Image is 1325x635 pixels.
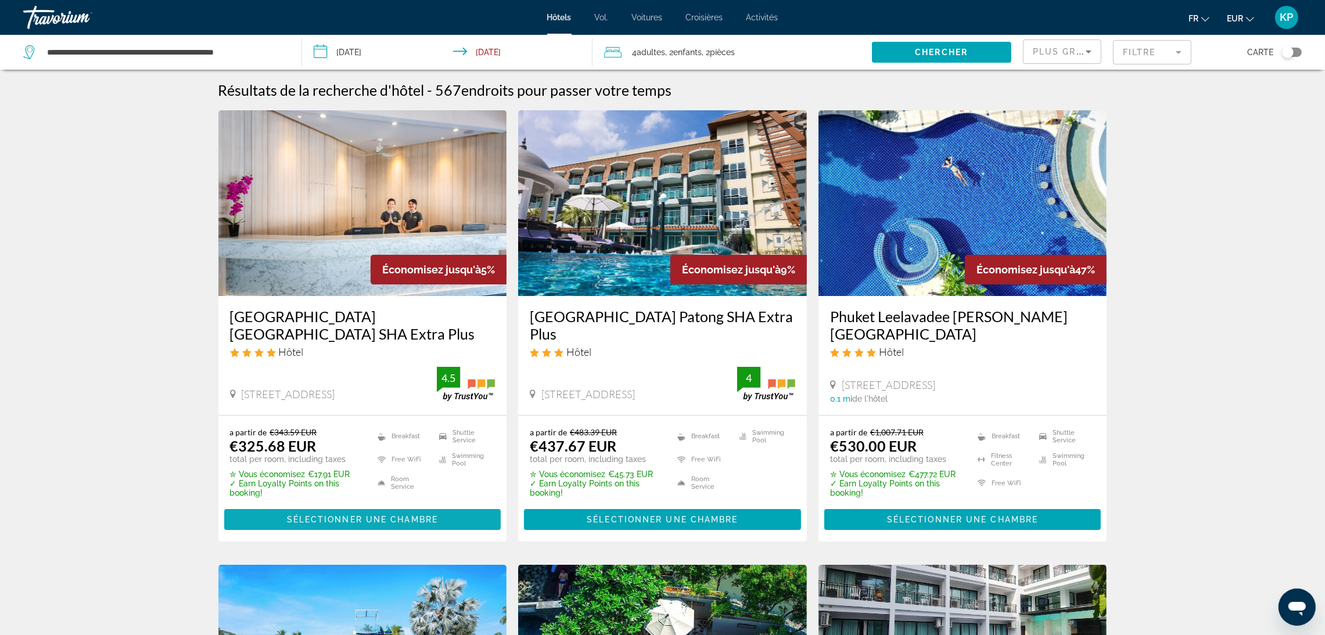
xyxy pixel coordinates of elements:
[734,427,795,445] li: Swimming Pool
[530,308,795,342] a: [GEOGRAPHIC_DATA] Patong SHA Extra Plus
[746,13,778,22] a: Activités
[462,81,672,99] span: endroits pour passer votre temps
[1280,11,1294,23] font: KP
[1273,47,1302,57] button: Toggle map
[672,474,733,492] li: Room Service
[372,451,433,468] li: Free WiFi
[230,470,363,479] p: €17.91 EUR
[541,388,635,401] span: [STREET_ADDRESS]
[530,470,605,479] span: ✮ Vous économisez
[1033,45,1091,59] mat-select: Sort by
[224,512,501,525] a: Sélectionner une chambre
[830,437,917,454] ins: €530.00 EUR
[887,515,1038,524] span: Sélectionner une chambre
[1247,44,1273,60] span: Carte
[382,264,481,276] span: Économisez jusqu'à
[737,371,760,385] div: 4
[818,110,1107,296] img: Hotel image
[530,437,616,454] ins: €437.67 EUR
[530,479,663,497] p: ✓ Earn Loyalty Points on this booking!
[670,255,807,284] div: 9%
[23,2,139,33] a: Travorium
[1113,39,1191,65] button: Filter
[230,437,317,454] ins: €325.68 EUR
[1033,427,1095,445] li: Shuttle Service
[737,367,795,401] img: trustyou-badge.svg
[632,44,665,60] span: 4
[632,13,663,22] a: Voitures
[824,509,1101,530] button: Sélectionner une chambre
[230,427,267,437] span: a partir de
[1033,47,1172,56] span: Plus grandes économies
[870,427,924,437] del: €1,007.71 EUR
[371,255,507,284] div: 5%
[915,48,968,57] span: Chercher
[872,42,1011,63] button: Chercher
[842,378,935,391] span: [STREET_ADDRESS]
[224,509,501,530] button: Sélectionner une chambre
[1188,14,1198,23] font: fr
[824,512,1101,525] a: Sélectionner une chambre
[830,345,1096,358] div: 4 star Hotel
[437,371,460,385] div: 4.5
[1272,5,1302,30] button: Menu utilisateur
[587,515,738,524] span: Sélectionner une chambre
[672,451,733,468] li: Free WiFi
[524,512,801,525] a: Sélectionner une chambre
[830,470,906,479] span: ✮ Vous économisez
[518,110,807,296] img: Hotel image
[218,81,425,99] h1: Résultats de la recherche d'hôtel
[230,308,495,342] a: [GEOGRAPHIC_DATA] [GEOGRAPHIC_DATA] SHA Extra Plus
[437,367,495,401] img: trustyou-badge.svg
[852,394,888,403] span: de l'hôtel
[972,474,1033,492] li: Free WiFi
[230,454,363,464] p: total per room, including taxes
[710,48,735,57] span: pièces
[530,427,567,437] span: a partir de
[1279,589,1316,626] iframe: Bouton de lancement de la fenêtre de messagerie
[665,44,702,60] span: , 2
[673,48,702,57] span: Enfants
[1188,10,1209,27] button: Changer de langue
[270,427,317,437] del: €343.59 EUR
[524,509,801,530] button: Sélectionner une chambre
[830,308,1096,342] h3: Phuket Leelavadee [PERSON_NAME][GEOGRAPHIC_DATA]
[530,454,663,464] p: total per room, including taxes
[230,479,363,497] p: ✓ Earn Loyalty Points on this booking!
[570,427,617,437] del: €483.39 EUR
[1227,14,1243,23] font: EUR
[433,451,495,468] li: Swimming Pool
[830,454,963,464] p: total per room, including taxes
[702,44,735,60] span: , 2
[279,345,304,358] span: Hôtel
[879,345,904,358] span: Hôtel
[566,345,591,358] span: Hôtel
[1227,10,1254,27] button: Changer de devise
[672,427,733,445] li: Breakfast
[682,264,781,276] span: Économisez jusqu'à
[1033,451,1095,468] li: Swimming Pool
[242,388,335,401] span: [STREET_ADDRESS]
[218,110,507,296] img: Hotel image
[302,35,593,70] button: Check-in date: Feb 14, 2026 Check-out date: Feb 18, 2026
[372,474,433,492] li: Room Service
[595,13,609,22] a: Vol.
[428,81,433,99] span: -
[230,470,306,479] span: ✮ Vous économisez
[830,479,963,497] p: ✓ Earn Loyalty Points on this booking!
[433,427,495,445] li: Shuttle Service
[530,470,663,479] p: €45.73 EUR
[287,515,438,524] span: Sélectionner une chambre
[972,427,1033,445] li: Breakfast
[972,451,1033,468] li: Fitness Center
[637,48,665,57] span: Adultes
[686,13,723,22] a: Croisières
[372,427,433,445] li: Breakfast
